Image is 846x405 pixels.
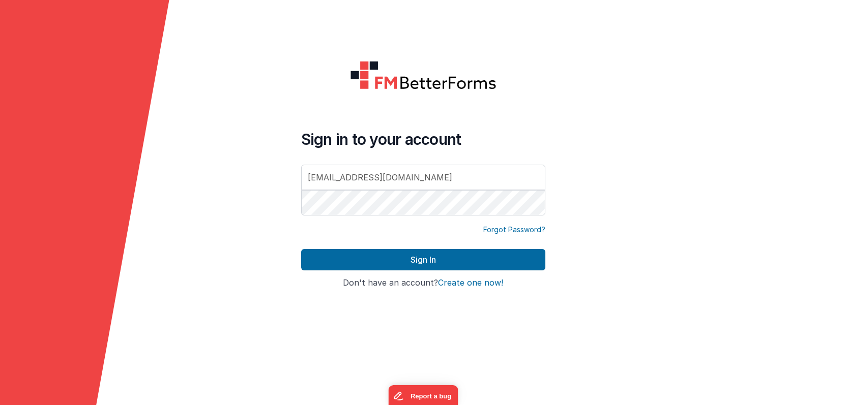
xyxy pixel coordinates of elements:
input: Email Address [301,165,545,190]
button: Create one now! [438,278,503,288]
a: Forgot Password? [483,225,545,235]
button: Sign In [301,249,545,270]
h4: Sign in to your account [301,130,545,148]
h4: Don't have an account? [301,278,545,288]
